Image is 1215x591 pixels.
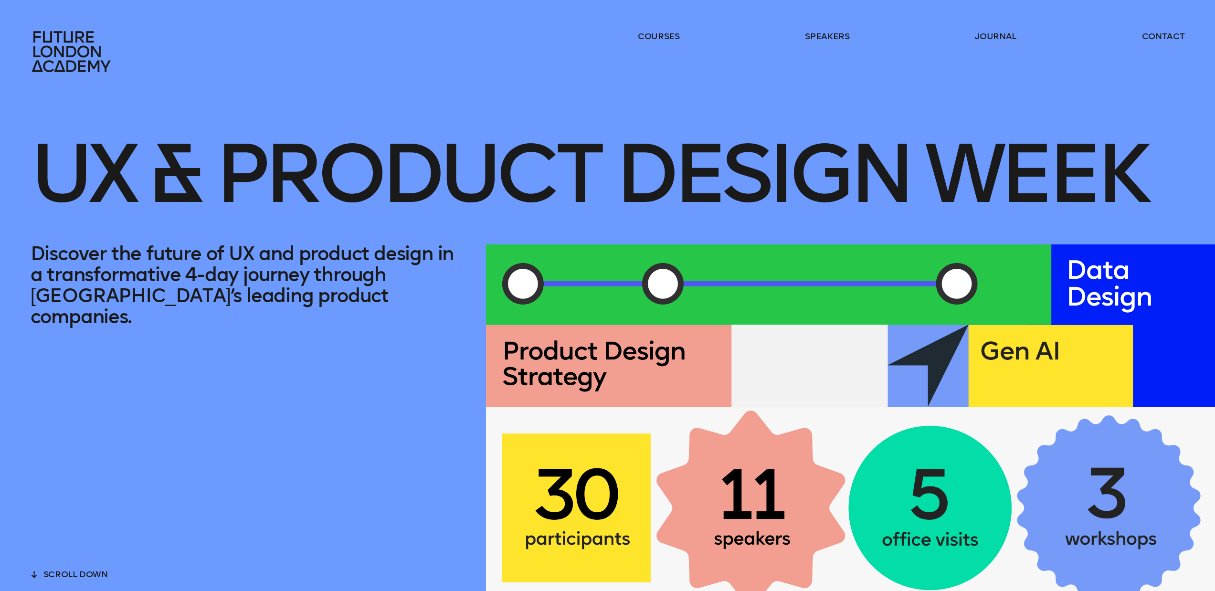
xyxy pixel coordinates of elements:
[31,567,108,580] button: scroll down
[31,73,1146,244] h1: UX & Product Design Week
[975,31,1016,42] a: journal
[638,31,680,42] a: courses
[31,243,456,327] p: Discover the future of UX and product design in a transformative 4-day journey through [GEOGRAPHI...
[805,31,849,42] a: speakers
[43,569,108,580] span: scroll down
[1142,31,1185,42] a: contact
